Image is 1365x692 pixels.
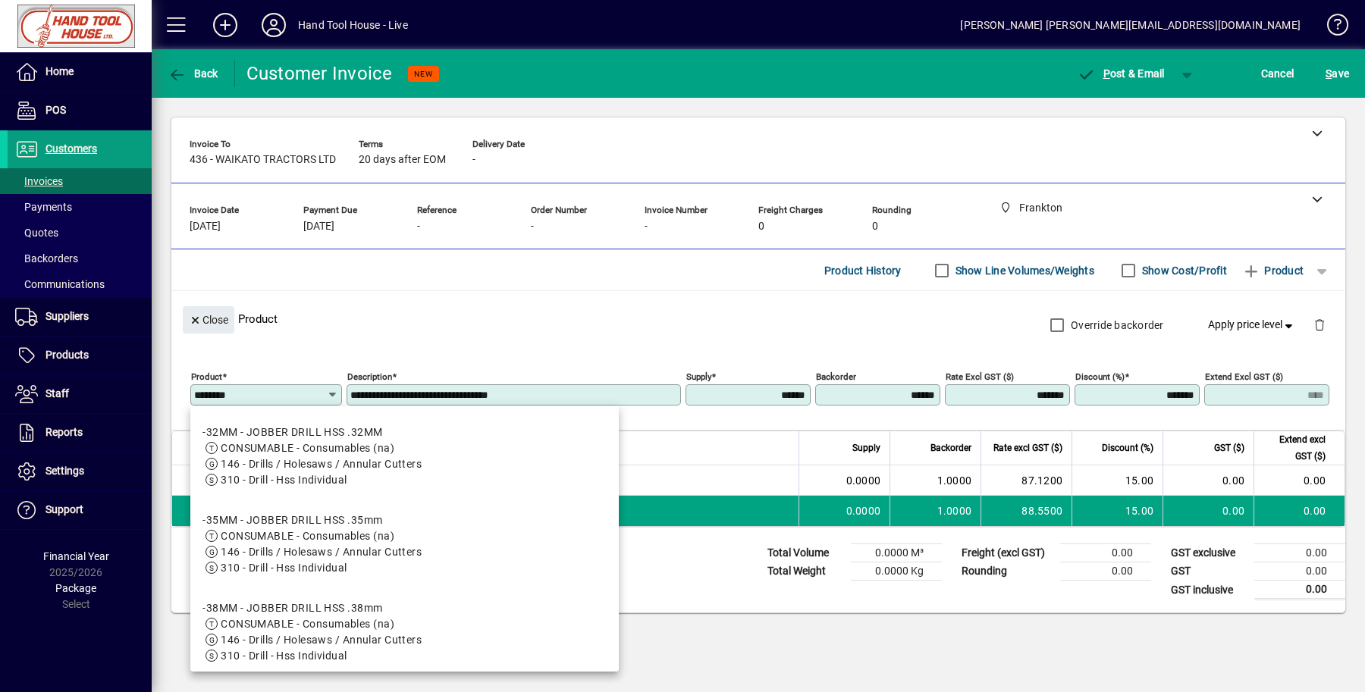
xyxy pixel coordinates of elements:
[818,257,908,284] button: Product History
[15,227,58,239] span: Quotes
[45,65,74,77] span: Home
[202,424,422,440] div: -32MM - JOBBER DRILL HSS .32MM
[15,278,105,290] span: Communications
[43,550,109,562] span: Financial Year
[202,512,422,528] div: -35MM - JOBBER DRILL HSS .35mm
[1261,61,1294,86] span: Cancel
[1163,581,1254,600] td: GST inclusive
[45,142,97,155] span: Customers
[816,371,856,382] mat-label: Backorder
[8,337,152,374] a: Products
[8,271,152,297] a: Communications
[164,60,222,87] button: Back
[189,308,228,333] span: Close
[246,61,393,86] div: Customer Invoice
[1254,496,1345,526] td: 0.00
[221,562,347,574] span: 310 - Drill - Hss Individual
[1163,544,1254,562] td: GST exclusive
[1301,318,1338,331] app-page-header-button: Delete
[1072,496,1163,526] td: 15.00
[221,634,422,646] span: 146 - Drills / Holesaws / Annular Cutters
[472,154,475,166] span: -
[1205,371,1283,382] mat-label: Extend excl GST ($)
[1254,465,1345,496] td: 0.00
[531,221,534,233] span: -
[1069,60,1172,87] button: Post & Email
[760,562,851,581] td: Total Weight
[1139,263,1227,278] label: Show Cost/Profit
[249,11,298,39] button: Profile
[179,312,238,326] app-page-header-button: Close
[937,503,972,518] span: 1.0000
[1254,581,1345,600] td: 0.00
[190,500,619,588] mat-option: -35MM - JOBBER DRILL HSS .35mm
[954,562,1060,581] td: Rounding
[8,298,152,336] a: Suppliers
[872,221,878,233] span: 0
[8,194,152,220] a: Payments
[15,175,63,187] span: Invoices
[1257,60,1298,87] button: Cancel
[45,104,66,116] span: POS
[846,473,881,488] span: 0.0000
[1163,562,1254,581] td: GST
[952,263,1094,278] label: Show Line Volumes/Weights
[1254,544,1345,562] td: 0.00
[1072,465,1163,496] td: 15.00
[191,371,222,382] mat-label: Product
[15,252,78,265] span: Backorders
[190,221,221,233] span: [DATE]
[1202,312,1302,339] button: Apply price level
[760,544,851,562] td: Total Volume
[8,168,152,194] a: Invoices
[303,221,334,233] span: [DATE]
[202,600,422,616] div: -38MM - JOBBER DRILL HSS .38mm
[201,11,249,39] button: Add
[1263,431,1326,465] span: Extend excl GST ($)
[221,442,394,454] span: CONSUMABLE - Consumables (na)
[1254,562,1345,581] td: 0.00
[937,473,972,488] span: 1.0000
[221,546,422,558] span: 146 - Drills / Holesaws / Annular Cutters
[1316,3,1346,52] a: Knowledge Base
[1214,440,1244,456] span: GST ($)
[1103,67,1110,80] span: P
[8,375,152,413] a: Staff
[221,530,394,542] span: CONSUMABLE - Consumables (na)
[993,440,1062,456] span: Rate excl GST ($)
[1235,257,1311,284] button: Product
[8,246,152,271] a: Backorders
[8,53,152,91] a: Home
[1077,67,1165,80] span: ost & Email
[221,618,394,630] span: CONSUMABLE - Consumables (na)
[851,544,942,562] td: 0.0000 M³
[8,491,152,529] a: Support
[8,414,152,452] a: Reports
[1163,496,1254,526] td: 0.00
[1208,317,1296,333] span: Apply price level
[15,201,72,213] span: Payments
[417,221,420,233] span: -
[1242,258,1304,283] span: Product
[8,92,152,130] a: POS
[1163,465,1254,496] td: 0.00
[1060,544,1151,562] td: 0.00
[852,440,880,456] span: Supply
[190,154,336,166] span: 436 - WAIKATO TRACTORS LTD
[990,473,1062,488] div: 87.1200
[347,371,392,382] mat-label: Description
[45,426,83,438] span: Reports
[152,60,235,87] app-page-header-button: Back
[1322,60,1353,87] button: Save
[1075,371,1125,382] mat-label: Discount (%)
[1068,318,1164,333] label: Override backorder
[414,69,433,79] span: NEW
[686,371,711,382] mat-label: Supply
[954,544,1060,562] td: Freight (excl GST)
[1326,67,1332,80] span: S
[960,13,1301,37] div: [PERSON_NAME] [PERSON_NAME][EMAIL_ADDRESS][DOMAIN_NAME]
[1301,306,1338,343] button: Delete
[221,650,347,662] span: 310 - Drill - Hss Individual
[8,452,152,490] a: Settings
[1326,61,1349,86] span: ave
